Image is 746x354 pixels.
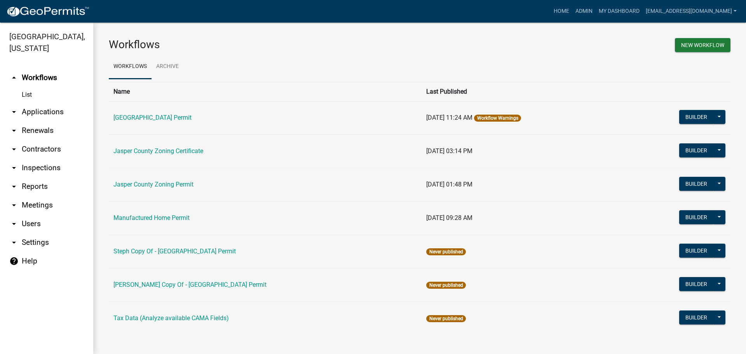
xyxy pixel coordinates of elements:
i: arrow_drop_down [9,182,19,191]
a: Archive [152,54,183,79]
button: Builder [679,177,713,191]
i: arrow_drop_down [9,145,19,154]
h3: Workflows [109,38,414,51]
i: arrow_drop_down [9,238,19,247]
span: [DATE] 03:14 PM [426,147,472,155]
i: arrow_drop_down [9,163,19,173]
a: [GEOGRAPHIC_DATA] Permit [113,114,192,121]
button: Builder [679,110,713,124]
i: arrow_drop_down [9,107,19,117]
a: Steph Copy Of - [GEOGRAPHIC_DATA] Permit [113,248,236,255]
th: Name [109,82,422,101]
span: [DATE] 11:24 AM [426,114,472,121]
button: Builder [679,310,713,324]
a: Admin [572,4,596,19]
i: arrow_drop_down [9,201,19,210]
a: [PERSON_NAME] Copy Of - [GEOGRAPHIC_DATA] Permit [113,281,267,288]
a: My Dashboard [596,4,643,19]
i: arrow_drop_down [9,126,19,135]
span: Never published [426,248,465,255]
a: Workflow Warnings [477,115,518,121]
a: [EMAIL_ADDRESS][DOMAIN_NAME] [643,4,740,19]
button: Builder [679,210,713,224]
a: Jasper County Zoning Certificate [113,147,203,155]
i: help [9,256,19,266]
a: Jasper County Zoning Permit [113,181,193,188]
th: Last Published [422,82,622,101]
i: arrow_drop_up [9,73,19,82]
a: Workflows [109,54,152,79]
span: [DATE] 09:28 AM [426,214,472,221]
a: Tax Data (Analyze available CAMA Fields) [113,314,229,322]
span: Never published [426,282,465,289]
span: Never published [426,315,465,322]
a: Home [551,4,572,19]
button: Builder [679,277,713,291]
button: Builder [679,244,713,258]
span: [DATE] 01:48 PM [426,181,472,188]
i: arrow_drop_down [9,219,19,228]
a: Manufactured Home Permit [113,214,190,221]
button: New Workflow [675,38,730,52]
button: Builder [679,143,713,157]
